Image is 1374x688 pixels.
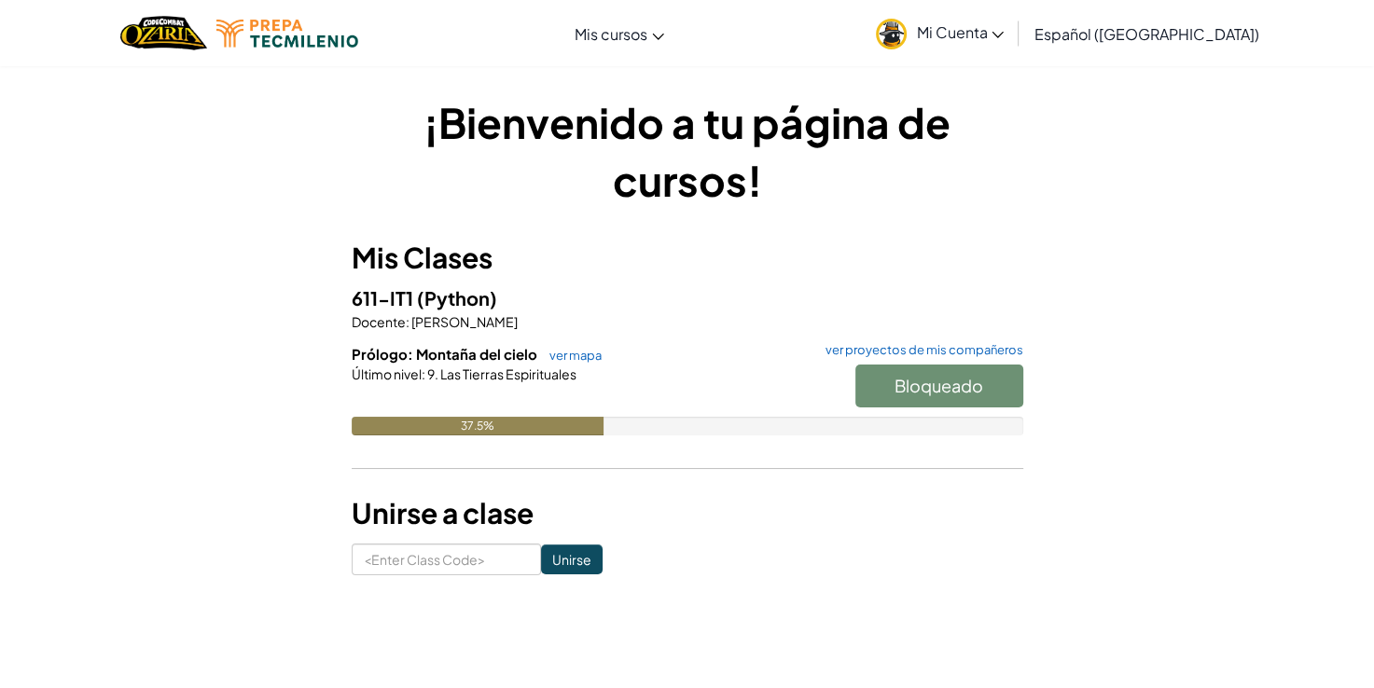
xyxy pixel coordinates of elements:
span: 9. [425,365,438,382]
span: : [406,313,409,330]
a: Español ([GEOGRAPHIC_DATA]) [1024,8,1268,59]
span: Las Tierras Espirituales [438,365,576,382]
div: 37.5% [352,417,604,435]
img: avatar [876,19,907,49]
span: (Python) [417,286,497,310]
a: ver proyectos de mis compañeros [816,344,1023,356]
span: 611-IT1 [352,286,417,310]
span: Docente [352,313,406,330]
span: [PERSON_NAME] [409,313,518,330]
span: Último nivel [352,365,422,382]
span: Español ([GEOGRAPHIC_DATA]) [1034,24,1258,44]
h1: ¡Bienvenido a tu página de cursos! [352,93,1023,209]
a: Ozaria by CodeCombat logo [120,14,207,52]
span: : [422,365,425,382]
a: ver mapa [540,348,602,363]
a: Mi Cuenta [867,4,1013,62]
img: Tecmilenio logo [216,20,358,48]
span: Mis cursos [575,24,647,44]
input: <Enter Class Code> [352,544,541,575]
img: Home [120,14,207,52]
span: Prólogo: Montaña del cielo [352,345,540,363]
h3: Unirse a clase [352,492,1023,534]
a: Mis cursos [565,8,673,59]
h3: Mis Clases [352,237,1023,279]
span: Mi Cuenta [916,22,1004,42]
input: Unirse [541,544,603,574]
